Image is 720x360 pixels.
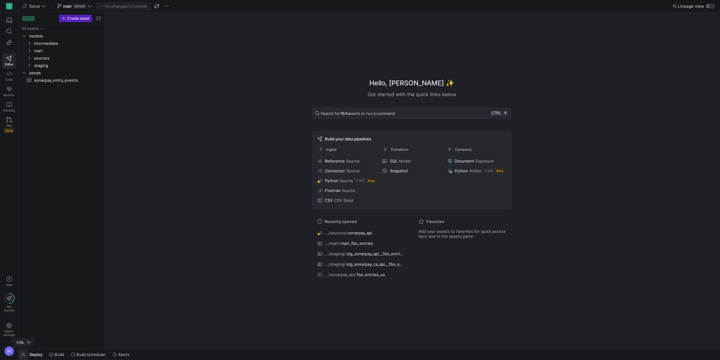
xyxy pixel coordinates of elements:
[390,158,397,163] span: SQL
[4,346,14,356] div: SB
[342,188,355,193] span: Source
[2,320,16,339] a: Spacesettings
[325,241,340,246] span: .../mart/
[346,262,405,267] span: stg_sonarpay_ca_api__fbo_entries_ca
[55,352,64,357] span: Build
[2,273,16,289] button: Help
[21,25,102,32] div: Press SPACE to select this row.
[34,55,101,62] span: sources
[29,69,101,76] span: seeds
[316,187,377,194] button: FivetranSource
[325,168,345,173] span: Connector
[325,262,346,267] span: .../staging/
[325,219,357,224] span: Recently opened
[3,93,15,97] span: Monitor
[316,260,406,268] button: .../staging/stg_sonarpay_ca_api__fbo_entries_ca
[59,15,92,22] button: Create asset
[340,111,348,116] strong: 184
[4,305,14,312] span: Get started
[21,2,47,10] button: Sonar
[316,239,406,247] button: .../mart/mart_fbo_entries
[76,352,106,357] span: Build scheduler
[21,47,102,54] div: Press SPACE to select this row.
[316,250,406,258] button: .../staging/stg_sonarpay_api__fbo_entries_us
[73,4,87,9] span: default
[325,272,356,277] span: .../sonarpay_api/
[316,157,377,165] button: ReferenceSource
[29,352,43,357] span: Deploy
[46,349,67,360] button: Build
[5,78,13,81] span: Code
[399,158,410,163] span: Model
[446,167,507,174] button: PythonAction3 leftBeta
[325,188,341,193] span: Fivetran
[341,241,373,246] span: mart_fbo_entries
[34,47,101,54] span: mart
[346,168,360,173] span: Source
[312,108,511,119] button: Search for184assets or run a commandctrlk
[118,352,129,357] span: Alerts
[67,16,89,21] span: Create asset
[56,2,94,10] button: maindefault
[2,291,16,315] button: Getstarted
[476,158,494,163] span: Exposure
[5,283,13,287] span: Help
[2,68,16,84] a: Code
[348,230,372,235] span: sonarpay_api
[321,111,395,116] span: Search for assets or run a command
[3,108,15,112] span: Catalog
[357,272,385,277] span: fbo_entries_us
[68,349,109,360] button: Build scheduler
[455,168,468,173] span: Python
[316,197,377,204] button: CSVCSV Seed
[29,33,101,40] span: models
[6,124,12,127] span: PRs
[312,91,511,98] div: Get started with the quick links below
[316,167,377,174] button: ConnectorSource
[316,229,406,237] button: .../sources/sonarpay_api
[2,53,16,68] a: Editor
[325,178,338,183] span: Python
[63,4,72,9] span: main
[21,76,102,84] div: Press SPACE to select this row.
[2,115,16,135] a: PRsBeta
[346,158,360,163] span: Source
[325,198,333,203] span: CSV
[356,178,364,183] span: 3 left
[390,168,408,173] span: Snapshot
[340,178,353,183] span: Source
[381,157,442,165] button: SQLModel
[367,178,376,183] span: Beta
[325,251,346,256] span: .../staging/
[34,62,101,69] span: staging
[381,167,442,174] button: Snapshot
[426,219,444,224] span: Favorites
[21,76,102,84] a: sonarpay_entry_events​​​​​​
[678,4,704,9] span: Lineage view
[34,77,95,84] span: sonarpay_entry_events​​​​​​
[3,329,15,337] span: Space settings
[316,271,406,279] button: .../sonarpay_api/fbo_entries_us
[5,62,13,66] span: Editor
[495,168,504,173] span: Beta
[325,230,347,235] span: .../sources/
[455,158,474,163] span: Document
[21,40,102,47] div: Press SPACE to select this row.
[346,251,405,256] span: stg_sonarpay_api__fbo_entries_us
[2,99,16,115] a: Catalog
[21,32,102,40] div: Press SPACE to select this row.
[325,136,371,141] span: Build your data pipelines
[469,168,482,173] span: Action
[21,69,102,76] div: Press SPACE to select this row.
[17,341,24,344] span: CTRL
[2,345,16,358] button: SB
[29,4,40,9] span: Sonar
[325,158,345,163] span: Reference
[2,1,16,11] a: S
[484,169,493,173] span: 3 left
[2,84,16,99] a: Monitor
[490,111,502,116] kbd: ctrl
[316,177,377,184] button: PythonSource3 leftBeta
[4,128,14,133] span: Beta
[21,62,102,69] div: Press SPACE to select this row.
